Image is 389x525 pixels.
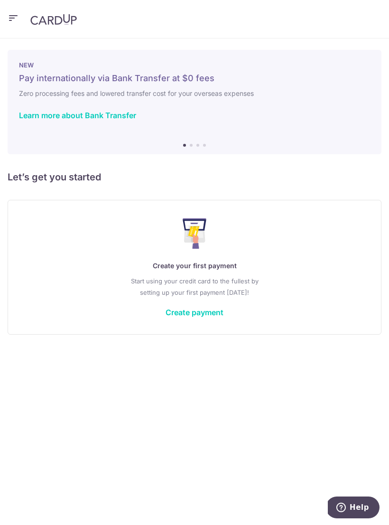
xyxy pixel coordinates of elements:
[19,61,370,69] p: NEW
[328,497,380,520] iframe: Opens a widget where you can find more information
[8,169,381,185] h5: Let’s get you started
[27,260,362,272] p: Create your first payment
[19,111,136,120] a: Learn more about Bank Transfer
[183,218,207,249] img: Make Payment
[27,275,362,298] p: Start using your credit card to the fullest by setting up your first payment [DATE]!
[166,308,223,317] a: Create payment
[19,73,370,84] h5: Pay internationally via Bank Transfer at $0 fees
[19,88,370,99] h6: Zero processing fees and lowered transfer cost for your overseas expenses
[30,14,77,25] img: CardUp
